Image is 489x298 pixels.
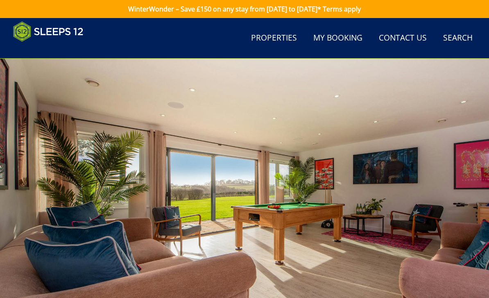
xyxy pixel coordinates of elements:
[248,29,300,48] a: Properties
[310,29,366,48] a: My Booking
[13,21,84,42] img: Sleeps 12
[440,29,476,48] a: Search
[9,47,95,54] iframe: Customer reviews powered by Trustpilot
[376,29,430,48] a: Contact Us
